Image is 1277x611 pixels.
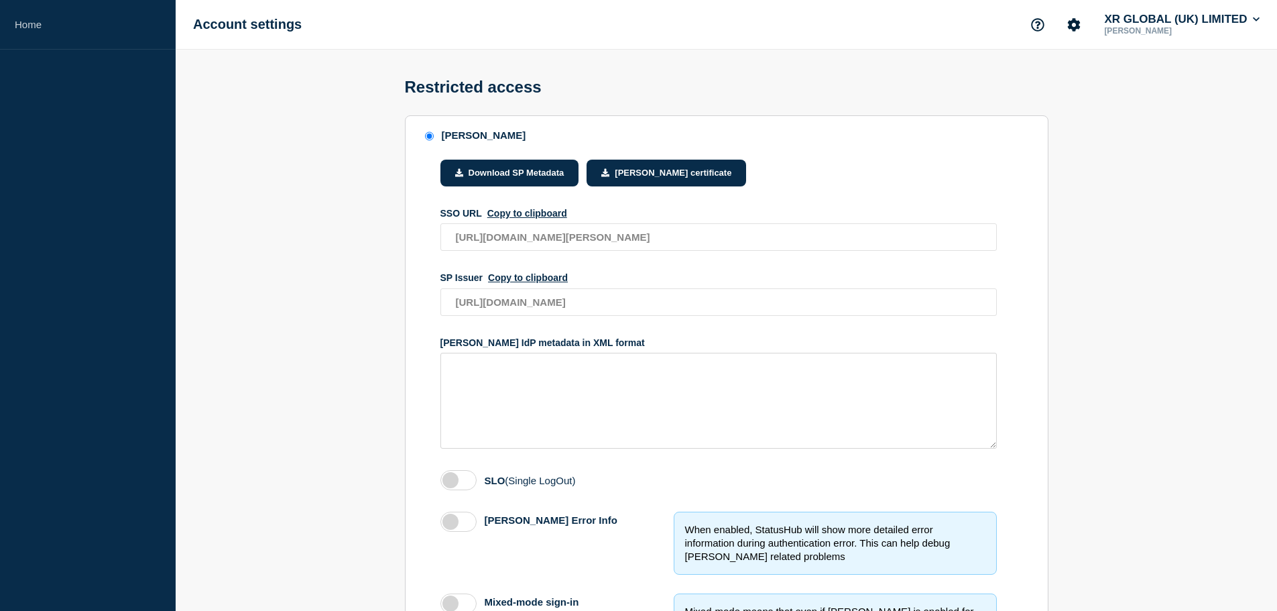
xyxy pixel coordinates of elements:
h1: Restricted access [405,78,542,97]
p: [PERSON_NAME] [1101,26,1241,36]
label: [PERSON_NAME] Error Info [485,514,617,532]
div: [PERSON_NAME] [442,129,526,141]
input: SAML [425,131,434,141]
span: SSO URL [440,208,482,219]
button: XR GLOBAL (UK) LIMITED [1101,13,1262,26]
button: Support [1024,11,1052,39]
button: Download SP Metadata [440,160,579,186]
button: SP Issuer [488,272,568,283]
label: SLO [485,475,576,486]
button: SSO URL [487,208,567,219]
div: When enabled, StatusHub will show more detailed error information during authentication error. Th... [674,512,997,575]
h1: Account settings [193,17,302,32]
span: SP Issuer [440,272,483,283]
span: (Single LogOut) [505,475,575,486]
button: [PERSON_NAME] certificate [587,160,746,186]
button: Account settings [1060,11,1088,39]
div: [PERSON_NAME] IdP metadata in XML format [440,337,997,348]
